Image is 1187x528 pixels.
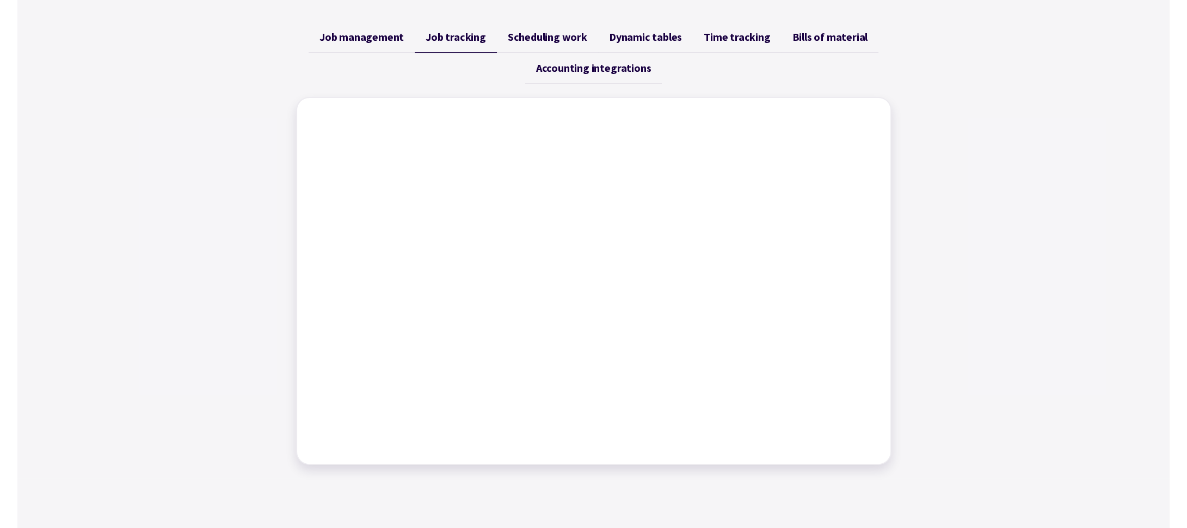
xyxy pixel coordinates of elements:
[609,30,682,44] span: Dynamic tables
[1006,410,1187,528] iframe: Chat Widget
[319,30,404,44] span: Job management
[536,62,651,75] span: Accounting integrations
[308,109,880,453] iframe: Factory - Tracking jobs using Workflow
[792,30,868,44] span: Bills of material
[508,30,587,44] span: Scheduling work
[426,30,486,44] span: Job tracking
[704,30,770,44] span: Time tracking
